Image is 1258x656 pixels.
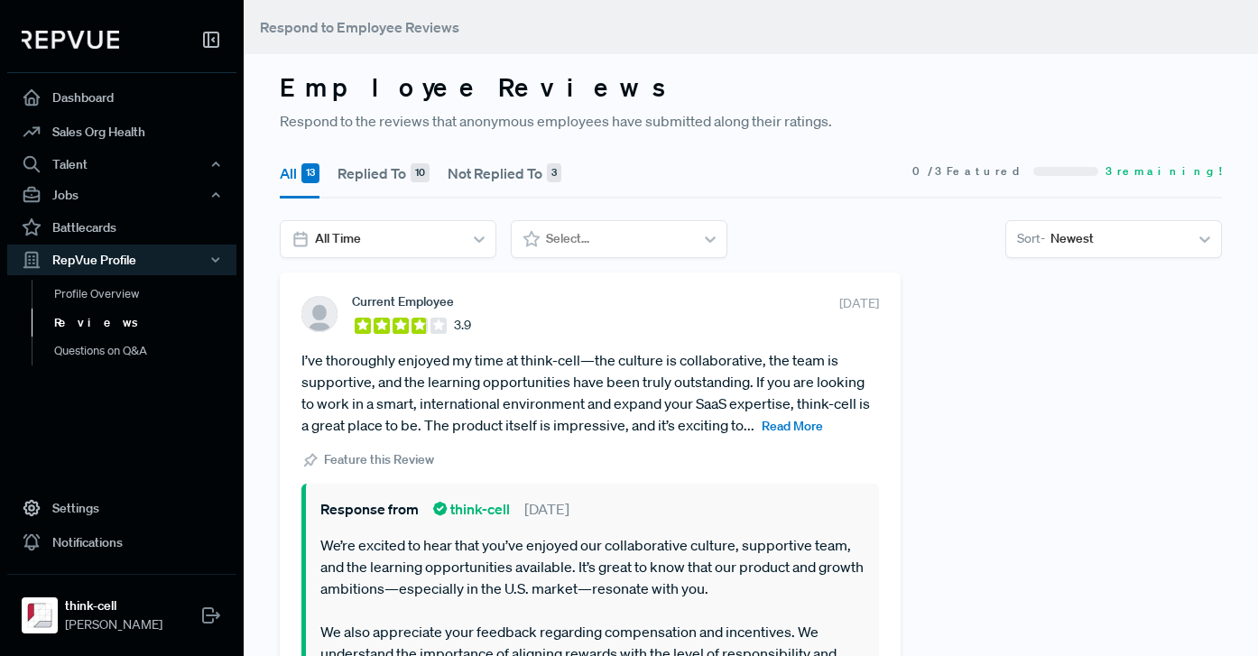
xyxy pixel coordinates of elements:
span: 0 / 3 Featured [912,163,1026,180]
img: RepVue [22,31,119,49]
a: Notifications [7,525,236,559]
span: Read More [762,418,823,434]
a: think-cellthink-cell[PERSON_NAME] [7,574,236,642]
strong: think-cell [65,596,162,615]
span: [PERSON_NAME] [65,615,162,634]
div: 3 [547,163,561,183]
a: Profile Overview [32,280,261,309]
span: 3.9 [454,316,471,335]
button: Talent [7,149,236,180]
span: [DATE] [524,498,569,520]
button: All 13 [280,148,319,199]
a: Battlecards [7,210,236,245]
a: Dashboard [7,80,236,115]
a: Reviews [32,309,261,337]
span: Current Employee [352,294,454,309]
a: Sales Org Health [7,115,236,149]
button: Not Replied To 3 [448,148,561,199]
article: I’ve thoroughly enjoyed my time at think-cell—the culture is collaborative, the team is supportiv... [301,349,879,436]
div: 13 [301,163,319,183]
button: Replied To 10 [338,148,430,199]
p: Respond to the reviews that anonymous employees have submitted along their ratings. [280,110,1222,132]
img: think-cell [25,601,54,630]
button: RepVue Profile [7,245,236,275]
div: 10 [411,163,430,183]
span: [DATE] [839,294,879,313]
span: Respond to Employee Reviews [260,18,459,36]
a: Questions on Q&A [32,337,261,365]
span: think-cell [433,498,510,520]
h3: Employee Reviews [280,72,1222,103]
span: Feature this Review [324,450,434,469]
span: Response from [320,498,419,520]
span: 3 remaining! [1105,163,1222,180]
button: Jobs [7,180,236,210]
span: Sort - [1017,229,1045,248]
a: Settings [7,491,236,525]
